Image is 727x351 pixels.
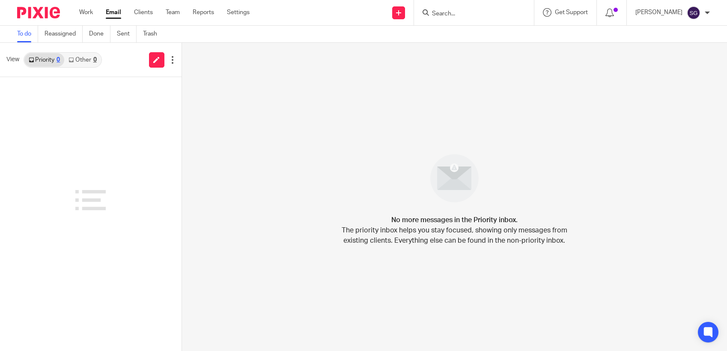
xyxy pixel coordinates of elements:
img: image [425,149,484,208]
a: Reassigned [45,26,83,42]
p: The priority inbox helps you stay focused, showing only messages from existing clients. Everythin... [341,225,568,246]
img: Pixie [17,7,60,18]
a: Email [106,8,121,17]
a: Work [79,8,93,17]
a: Reports [193,8,214,17]
a: Clients [134,8,153,17]
span: Get Support [555,9,588,15]
h4: No more messages in the Priority inbox. [391,215,518,225]
span: View [6,55,19,64]
div: 0 [93,57,97,63]
img: svg%3E [687,6,700,20]
a: Team [166,8,180,17]
a: Trash [143,26,164,42]
a: Settings [227,8,250,17]
div: 0 [57,57,60,63]
a: Other0 [64,53,101,67]
input: Search [431,10,508,18]
a: Done [89,26,110,42]
a: Priority0 [24,53,64,67]
a: Sent [117,26,137,42]
p: [PERSON_NAME] [635,8,682,17]
a: To do [17,26,38,42]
